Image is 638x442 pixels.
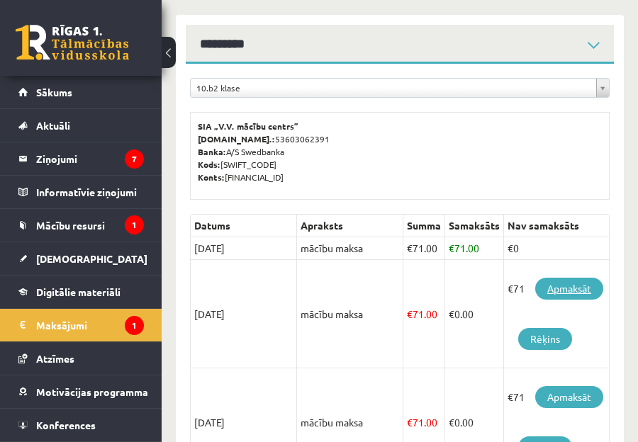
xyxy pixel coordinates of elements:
a: Informatīvie ziņojumi1 [18,176,144,208]
a: Aktuāli [18,109,144,142]
span: Atzīmes [36,352,74,365]
span: Motivācijas programma [36,385,148,398]
b: SIA „V.V. mācību centrs” [198,120,299,132]
span: € [449,416,454,429]
span: Aktuāli [36,119,70,132]
i: 1 [125,215,144,234]
i: 7 [125,149,144,169]
span: € [407,307,413,320]
span: € [449,307,454,320]
a: Digitālie materiāli [18,276,144,308]
th: Nav samaksāts [504,215,610,237]
span: € [407,416,413,429]
a: Maksājumi1 [18,309,144,341]
a: Rīgas 1. Tālmācības vidusskola [16,25,129,60]
span: 10.b2 klase [196,79,591,97]
td: [DATE] [191,260,297,368]
td: mācību maksa [297,260,403,368]
a: Apmaksāt [535,386,603,408]
span: [DEMOGRAPHIC_DATA] [36,252,147,265]
a: 10.b2 klase [191,79,609,97]
th: Samaksāts [445,215,504,237]
a: Motivācijas programma [18,375,144,408]
b: Banka: [198,146,226,157]
a: Ziņojumi7 [18,142,144,175]
b: [DOMAIN_NAME].: [198,133,275,144]
span: € [449,242,454,254]
i: 1 [125,316,144,335]
p: 53603062391 A/S Swedbanka [SWIFT_CODE] [FINANCIAL_ID] [198,120,602,183]
span: Sākums [36,86,72,98]
span: € [407,242,413,254]
td: 71.00 [403,237,445,260]
b: Konts: [198,171,225,183]
td: mācību maksa [297,237,403,260]
span: Konferences [36,419,96,431]
legend: Informatīvie ziņojumi [36,176,144,208]
a: Mācību resursi [18,209,144,242]
td: €71 [504,260,610,368]
th: Summa [403,215,445,237]
td: 0.00 [445,260,504,368]
td: €0 [504,237,610,260]
td: 71.00 [403,260,445,368]
th: Datums [191,215,297,237]
b: Kods: [198,159,220,170]
a: [DEMOGRAPHIC_DATA] [18,242,144,275]
legend: Maksājumi [36,309,144,341]
legend: Ziņojumi [36,142,144,175]
a: Atzīmes [18,342,144,375]
a: Konferences [18,409,144,441]
a: Sākums [18,76,144,108]
span: Digitālie materiāli [36,285,121,298]
th: Apraksts [297,215,403,237]
td: [DATE] [191,237,297,260]
a: Apmaksāt [535,278,603,300]
a: Rēķins [518,328,572,350]
td: 71.00 [445,237,504,260]
span: Mācību resursi [36,219,105,232]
